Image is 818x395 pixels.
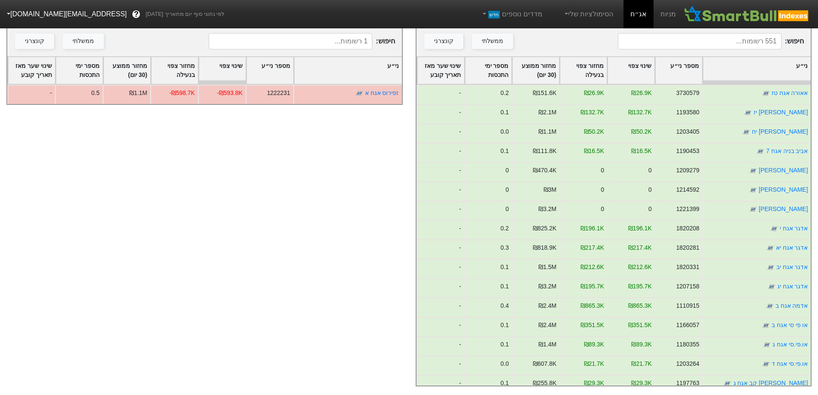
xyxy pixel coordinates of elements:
img: tase link [748,186,757,194]
span: חיפוש : [618,33,804,49]
a: אביב בניה אגח 7 [766,147,808,154]
div: - [417,336,464,355]
div: ₪21.7K [584,359,604,368]
img: tase link [748,205,757,214]
img: tase link [762,340,771,349]
a: [PERSON_NAME] [759,167,808,174]
div: - [417,278,464,297]
div: -₪593.8K [217,89,243,98]
button: קונצרני [15,34,54,49]
div: Toggle SortBy [151,57,198,84]
img: tase link [748,166,757,175]
div: 1820281 [676,243,699,252]
div: קונצרני [434,37,453,46]
a: זפירוס אגח א [365,89,399,96]
a: אדמה אגח ב [775,302,808,309]
div: 0.1 [500,108,508,117]
div: ₪865.3K [628,301,651,310]
div: 0 [648,166,652,175]
input: 1 רשומות... [209,33,372,49]
div: - [417,220,464,239]
div: -₪598.7K [169,89,195,98]
div: Toggle SortBy [294,57,402,84]
div: 1203264 [676,359,699,368]
div: Toggle SortBy [465,57,512,84]
div: ₪607.8K [532,359,556,368]
a: אדגר אגח י [779,225,808,232]
div: - [417,239,464,259]
img: tase link [723,379,732,388]
button: ממשלתי [472,34,513,49]
div: Toggle SortBy [512,57,559,84]
div: ₪470.4K [532,166,556,175]
div: 0 [601,166,604,175]
button: קונצרני [424,34,463,49]
div: ממשלתי [73,37,94,46]
div: - [417,201,464,220]
img: tase link [742,128,751,136]
div: - [417,85,464,104]
div: ₪351.5K [580,321,604,330]
div: 0 [648,205,652,214]
div: 1221399 [676,205,699,214]
div: ₪3.2M [538,205,556,214]
input: 551 רשומות... [618,33,782,49]
div: ₪195.7K [580,282,604,291]
span: לפי נתוני סוף יום מתאריך [DATE] [146,10,224,18]
div: ₪351.5K [628,321,651,330]
div: קונצרני [25,37,44,46]
div: 1222231 [267,89,290,98]
span: חיפוש : [209,33,395,49]
div: - [417,143,464,162]
div: 0.1 [500,379,508,388]
div: 0.1 [500,321,508,330]
div: - [417,317,464,336]
div: 0.1 [500,147,508,156]
div: Toggle SortBy [8,57,55,84]
div: ₪21.7K [631,359,651,368]
div: ₪196.1K [628,224,651,233]
a: או.פי.סי אגח ג [772,341,808,348]
div: ₪195.7K [628,282,651,291]
img: tase link [355,89,364,98]
div: 0.0 [500,127,508,136]
div: ₪217.4K [580,243,604,252]
div: ₪825.2K [532,224,556,233]
div: 0 [648,185,652,194]
div: ₪1.5M [538,263,556,272]
div: - [417,181,464,201]
a: אדגר אגח יג [777,283,808,290]
div: 0.1 [500,340,508,349]
div: 0.4 [500,301,508,310]
div: ₪29.3K [631,379,651,388]
div: ₪89.3K [584,340,604,349]
div: Toggle SortBy [103,57,150,84]
div: ₪151.6K [532,89,556,98]
a: [PERSON_NAME] קב אגח ג [733,380,808,386]
img: tase link [766,244,774,252]
div: ₪196.1K [580,224,604,233]
div: 0 [601,185,604,194]
div: 0 [505,166,509,175]
div: ₪2.4M [538,321,556,330]
img: tase link [761,89,770,98]
div: Toggle SortBy [199,57,246,84]
div: 1207158 [676,282,699,291]
div: 1180355 [676,340,699,349]
div: ₪26.9K [631,89,651,98]
div: 3730579 [676,89,699,98]
a: [PERSON_NAME] [759,186,808,193]
div: 1110915 [676,301,699,310]
div: 1203405 [676,127,699,136]
div: - [417,104,464,123]
a: אאורה אגח טז [771,89,808,96]
a: [PERSON_NAME] יח [752,128,808,135]
div: 1190453 [676,147,699,156]
div: ₪16.5K [584,147,604,156]
img: tase link [766,263,775,272]
div: ₪89.3K [631,340,651,349]
span: ? [134,9,139,20]
div: ₪111.8K [532,147,556,156]
img: tase link [756,147,764,156]
img: tase link [767,282,775,291]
